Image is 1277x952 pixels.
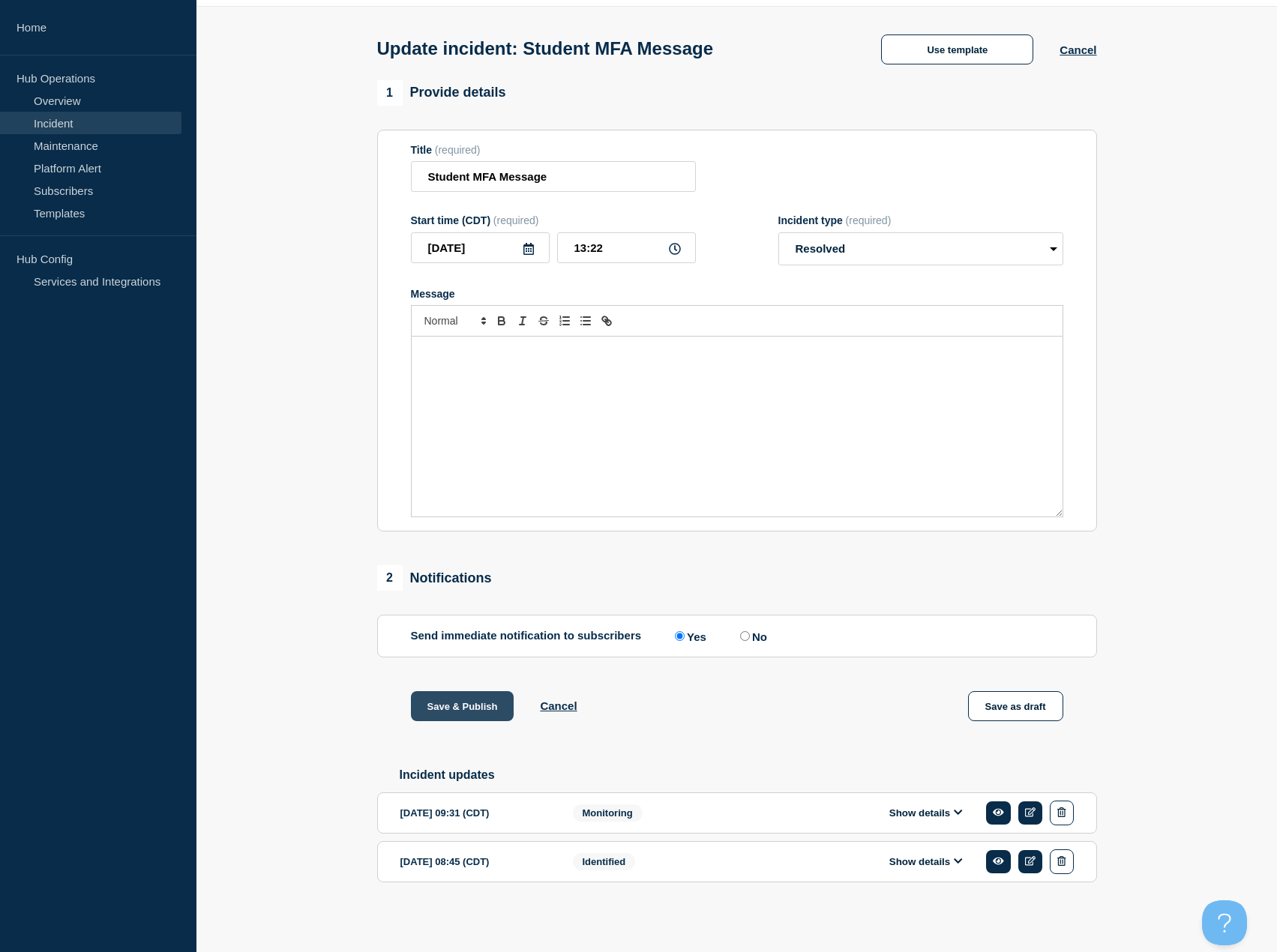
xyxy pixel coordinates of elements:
button: Show details [885,807,967,819]
input: Yes [675,631,685,641]
div: Message [411,288,1063,300]
div: Message [412,337,1063,516]
span: (required) [493,214,539,226]
input: Title [411,161,696,192]
input: HH:MM [557,232,696,263]
p: Send immediate notification to subscribers [411,629,642,643]
div: Notifications [377,565,492,591]
iframe: Help Scout Beacon - Open [1202,900,1247,945]
span: Monitoring [573,804,643,822]
label: Yes [671,629,706,643]
label: No [736,629,767,643]
span: Identified [573,853,636,870]
button: Show details [885,855,967,868]
div: [DATE] 09:31 (CDT) [400,801,550,825]
h1: Update incident: Student MFA Message [377,38,714,59]
span: (required) [846,214,892,226]
h2: Incident updates [400,768,1097,782]
div: Start time (CDT) [411,214,696,226]
button: Cancel [1060,43,1096,56]
input: YYYY-MM-DD [411,232,550,263]
select: Incident type [778,232,1063,265]
button: Toggle link [596,312,617,330]
button: Toggle strikethrough text [533,312,554,330]
button: Cancel [540,699,577,712]
button: Toggle bold text [491,312,512,330]
span: (required) [435,144,481,156]
div: [DATE] 08:45 (CDT) [400,849,550,874]
button: Use template [881,34,1033,64]
button: Save & Publish [411,691,514,721]
button: Toggle ordered list [554,312,575,330]
span: 1 [377,80,403,106]
button: Save as draft [968,691,1063,721]
div: Title [411,144,696,156]
div: Incident type [778,214,1063,226]
button: Toggle bulleted list [575,312,596,330]
span: 2 [377,565,403,591]
div: Send immediate notification to subscribers [411,629,1063,643]
div: Provide details [377,80,506,106]
input: No [740,631,750,641]
span: Font size [418,312,491,330]
button: Toggle italic text [512,312,533,330]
